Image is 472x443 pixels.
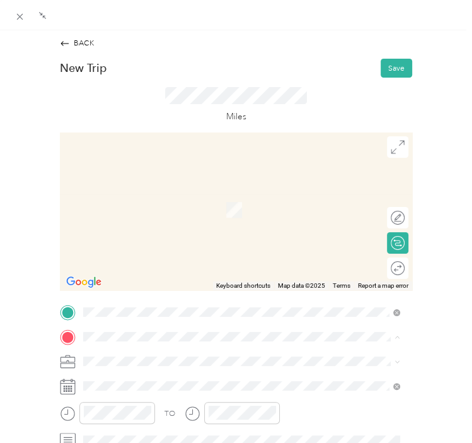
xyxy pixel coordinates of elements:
[358,282,408,289] a: Report a map error
[381,59,412,78] button: Save
[401,372,472,443] iframe: Everlance-gr Chat Button Frame
[63,274,105,290] a: Open this area in Google Maps (opens a new window)
[63,274,105,290] img: Google
[60,38,94,49] div: BACK
[226,110,246,123] p: Miles
[164,408,175,420] div: TO
[60,61,106,76] p: New Trip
